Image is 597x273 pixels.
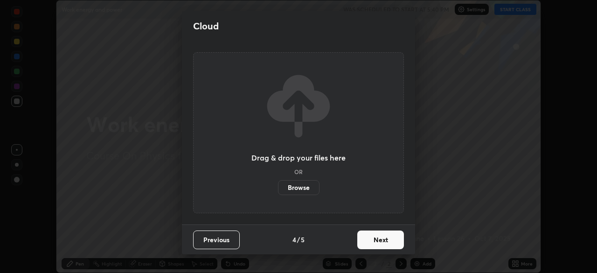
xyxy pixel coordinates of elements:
[357,231,404,249] button: Next
[292,235,296,245] h4: 4
[193,20,219,32] h2: Cloud
[301,235,305,245] h4: 5
[251,154,346,161] h3: Drag & drop your files here
[193,231,240,249] button: Previous
[294,169,303,175] h5: OR
[297,235,300,245] h4: /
